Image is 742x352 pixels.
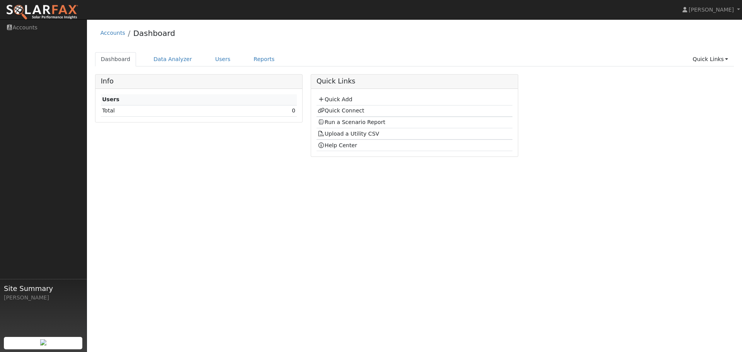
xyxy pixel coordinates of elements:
a: Quick Connect [318,107,364,114]
span: Site Summary [4,283,83,294]
a: Dashboard [95,52,136,66]
a: 0 [292,107,295,114]
a: Run a Scenario Report [318,119,385,125]
a: Dashboard [133,29,175,38]
img: SolarFax [6,4,78,20]
strong: Users [102,96,119,102]
a: Data Analyzer [148,52,198,66]
td: Total [101,105,241,116]
h5: Info [101,77,297,85]
a: Quick Links [687,52,734,66]
a: Upload a Utility CSV [318,131,379,137]
span: [PERSON_NAME] [689,7,734,13]
a: Users [209,52,237,66]
div: [PERSON_NAME] [4,294,83,302]
img: retrieve [40,339,46,345]
a: Help Center [318,142,357,148]
a: Accounts [100,30,125,36]
a: Reports [248,52,280,66]
a: Quick Add [318,96,352,102]
h5: Quick Links [317,77,512,85]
